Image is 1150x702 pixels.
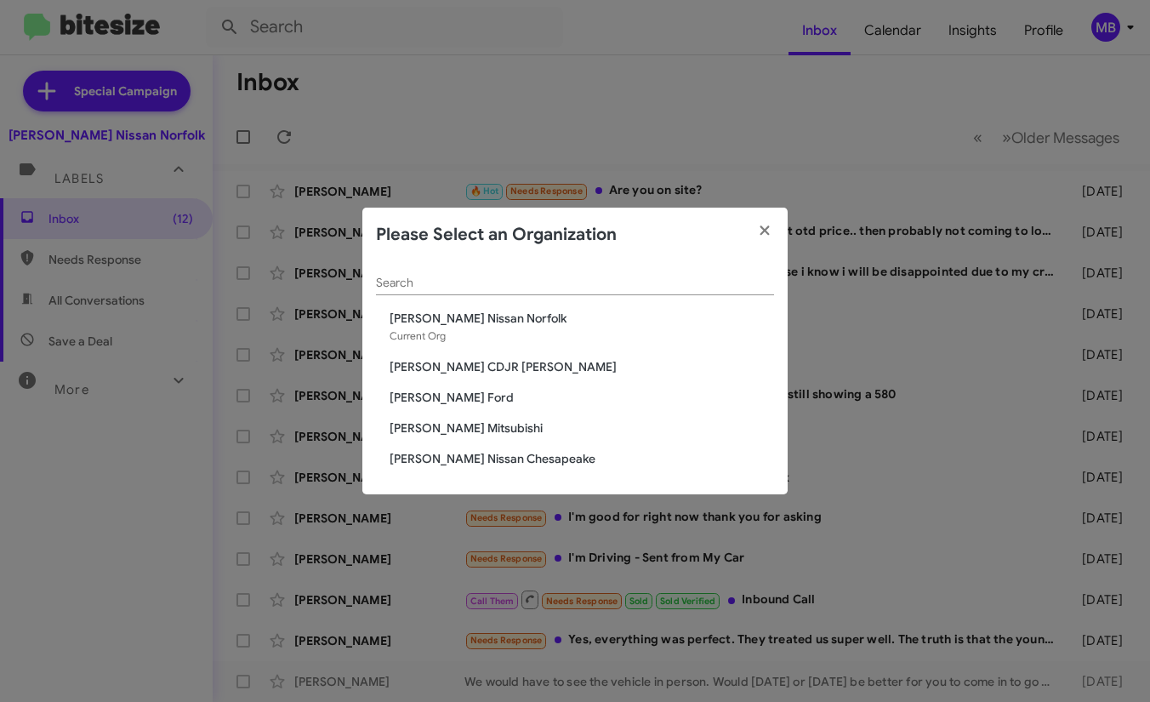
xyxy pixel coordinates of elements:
span: [PERSON_NAME] Nissan Chesapeake [390,450,774,467]
span: [PERSON_NAME] Ford [390,389,774,406]
h2: Please Select an Organization [376,221,617,248]
span: [PERSON_NAME] Nissan Norfolk [390,310,774,327]
span: Current Org [390,329,446,342]
span: [PERSON_NAME] Mitsubishi [390,419,774,437]
span: [PERSON_NAME] CDJR [PERSON_NAME] [390,358,774,375]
